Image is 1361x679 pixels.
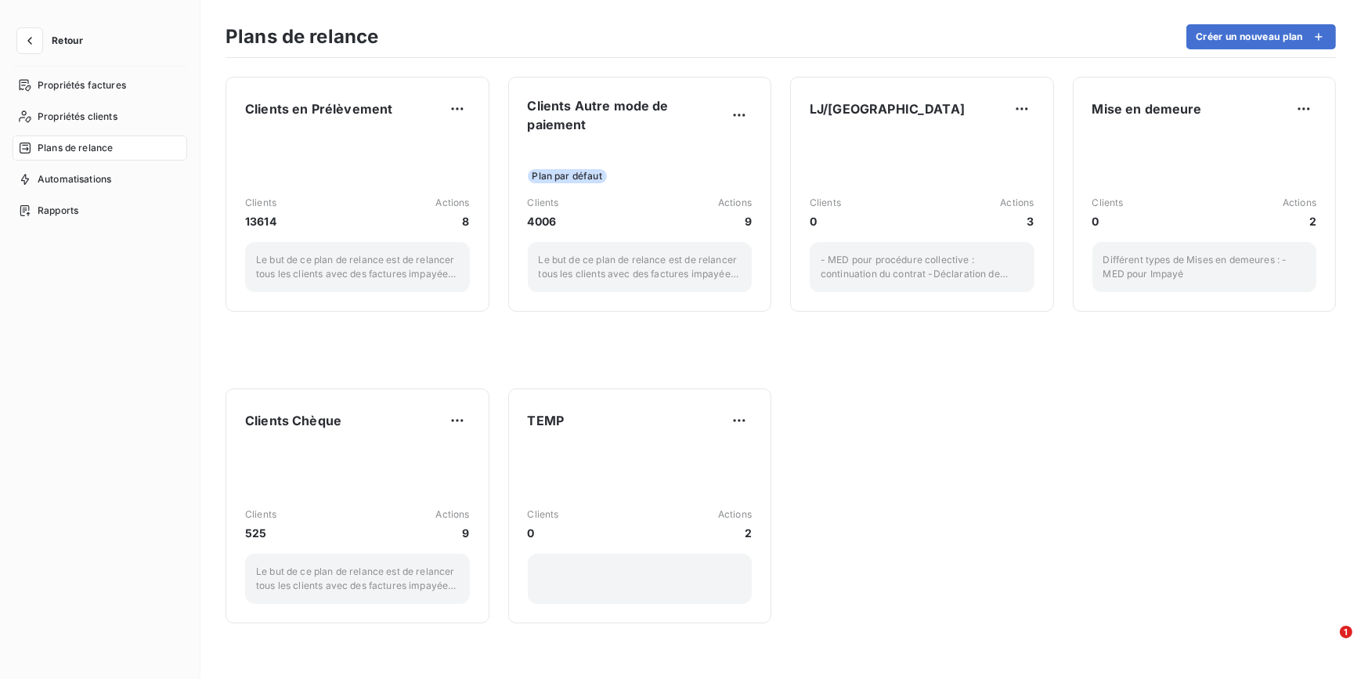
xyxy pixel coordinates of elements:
[810,99,965,118] span: LJ/[GEOGRAPHIC_DATA]
[13,28,96,53] button: Retour
[1092,99,1202,118] span: Mise en demeure
[435,507,469,522] span: Actions
[13,135,187,161] a: Plans de relance
[38,172,111,186] span: Automatisations
[718,213,752,229] span: 9
[539,253,742,281] p: Le but de ce plan de relance est de relancer tous les clients avec des factures impayées dont leu...
[1092,196,1124,210] span: Clients
[38,78,126,92] span: Propriétés factures
[435,213,469,229] span: 8
[38,141,113,155] span: Plans de relance
[718,507,752,522] span: Actions
[1000,196,1034,210] span: Actions
[13,104,187,129] a: Propriétés clients
[718,525,752,541] span: 2
[245,99,392,118] span: Clients en Prélèvement
[1283,213,1316,229] span: 2
[245,525,276,541] span: 525
[38,204,78,218] span: Rapports
[1340,626,1352,638] span: 1
[245,507,276,522] span: Clients
[13,73,187,98] a: Propriétés factures
[821,253,1023,281] p: - MED pour procédure collective : continuation du contrat -Déclaration de créances
[256,565,459,593] p: Le but de ce plan de relance est de relancer tous les clients avec des factures impayées dont leu...
[13,198,187,223] a: Rapports
[1283,196,1316,210] span: Actions
[810,213,841,229] span: 0
[435,525,469,541] span: 9
[528,507,559,522] span: Clients
[245,411,341,430] span: Clients Chèque
[13,167,187,192] a: Automatisations
[435,196,469,210] span: Actions
[718,196,752,210] span: Actions
[1103,253,1306,281] p: Différent types de Mises en demeures : -MED pour Impayé
[528,96,727,134] span: Clients Autre mode de paiement
[528,169,607,183] span: Plan par défaut
[528,213,559,229] span: 4006
[245,213,276,229] span: 13614
[52,36,83,45] span: Retour
[38,110,117,124] span: Propriétés clients
[528,411,565,430] span: TEMP
[1308,626,1345,663] iframe: Intercom live chat
[1186,24,1336,49] button: Créer un nouveau plan
[810,196,841,210] span: Clients
[226,23,378,51] h3: Plans de relance
[528,525,559,541] span: 0
[245,196,276,210] span: Clients
[256,253,459,281] p: Le but de ce plan de relance est de relancer tous les clients avec des factures impayées dont leu...
[528,196,559,210] span: Clients
[1000,213,1034,229] span: 3
[1092,213,1124,229] span: 0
